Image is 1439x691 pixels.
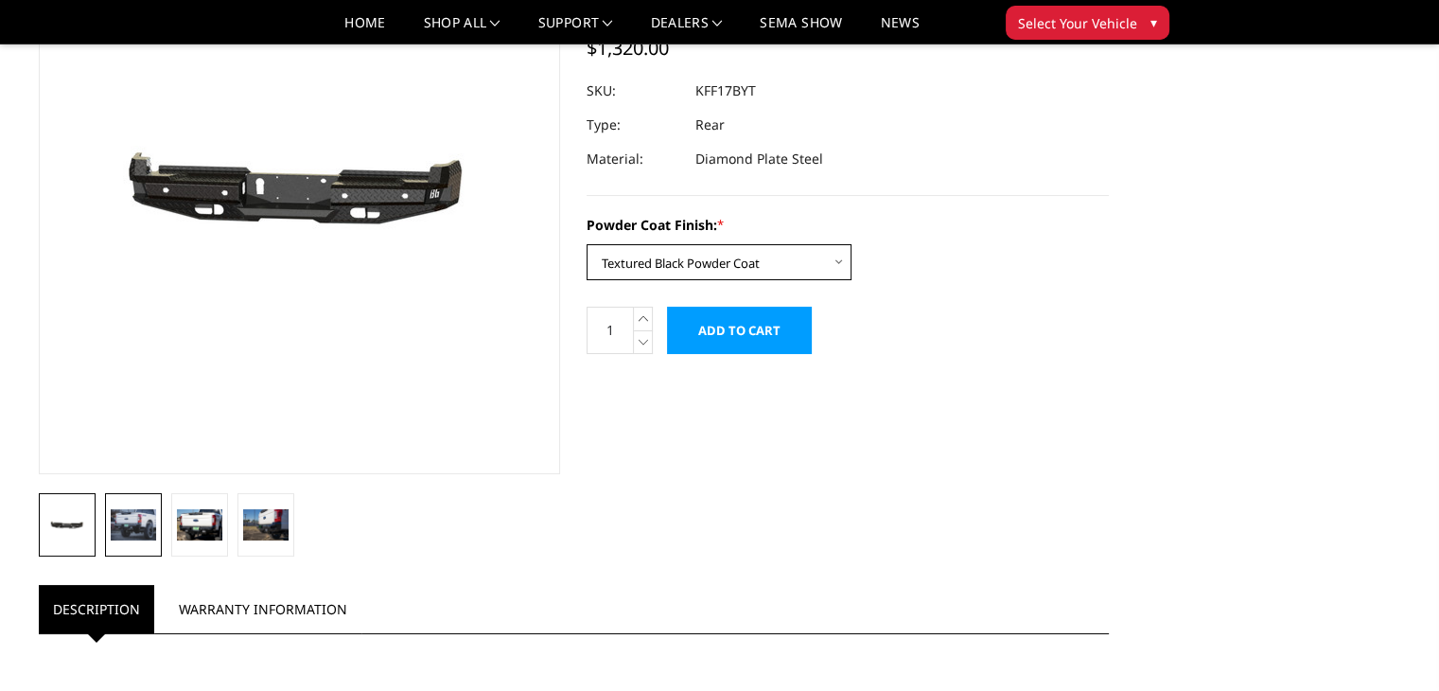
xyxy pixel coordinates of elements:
[1150,12,1157,32] span: ▾
[587,35,669,61] span: $1,320.00
[587,74,681,108] dt: SKU:
[538,16,613,44] a: Support
[424,16,500,44] a: shop all
[39,585,154,633] a: Description
[344,16,385,44] a: Home
[44,514,90,536] img: 2017-2022 Ford F250-350-450 - FT Series - Rear Bumper
[760,16,842,44] a: SEMA Show
[111,509,156,540] img: 2017-2022 Ford F250-350-450 - FT Series - Rear Bumper
[1006,6,1169,40] button: Select Your Vehicle
[695,74,756,108] dd: KFF17BYT
[695,142,823,176] dd: Diamond Plate Steel
[880,16,919,44] a: News
[243,509,289,540] img: 2017-2022 Ford F250-350-450 - FT Series - Rear Bumper
[165,585,361,633] a: Warranty Information
[695,108,725,142] dd: Rear
[587,142,681,176] dt: Material:
[587,215,1109,235] label: Powder Coat Finish:
[667,307,812,354] input: Add to Cart
[651,16,723,44] a: Dealers
[177,509,222,540] img: 2017-2022 Ford F250-350-450 - FT Series - Rear Bumper
[1344,600,1439,691] iframe: Chat Widget
[587,108,681,142] dt: Type:
[1018,13,1137,33] span: Select Your Vehicle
